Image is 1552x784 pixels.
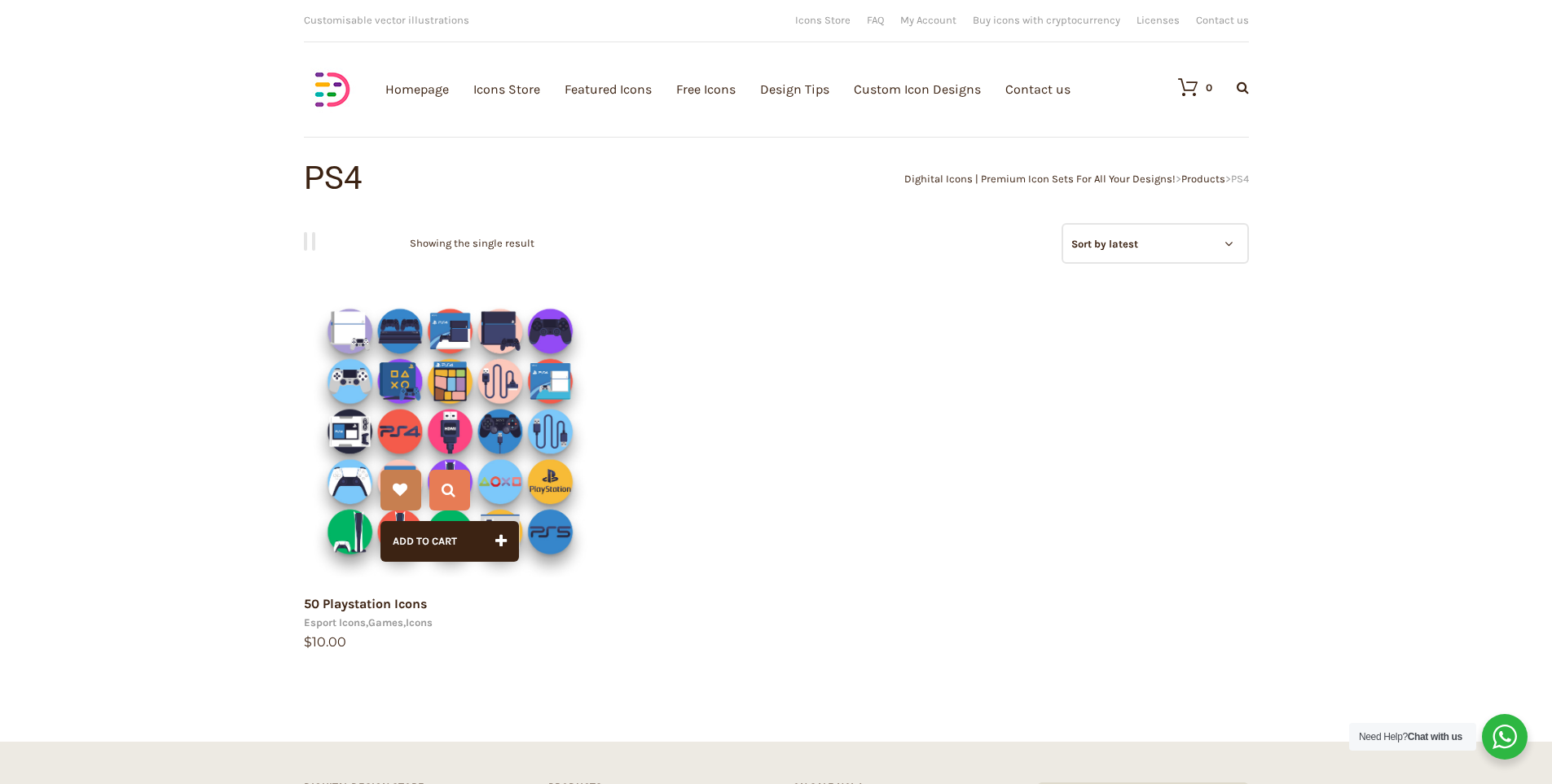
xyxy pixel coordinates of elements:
a: Esport Icons [304,616,366,629]
bdi: 10.00 [304,634,346,650]
div: 0 [1206,82,1212,93]
button: Add to cart [380,521,519,562]
div: , , [304,617,597,628]
a: Icons [406,616,433,629]
a: Dighital Icons | Premium Icon Sets For All Your Designs! [904,173,1176,185]
a: 50 Playstation Icons [304,596,427,611]
a: 0 [1162,77,1212,97]
a: Games [368,616,403,629]
span: Add to cart [393,535,457,547]
span: PS4 [1231,173,1249,185]
a: Contact us [1196,15,1249,25]
a: Buy icons with cryptocurrency [973,15,1120,25]
span: $ [304,634,312,650]
strong: Chat with us [1408,731,1462,742]
span: Need Help? [1359,731,1462,742]
a: My Account [900,15,956,25]
p: Showing the single result [410,223,534,264]
span: Customisable vector illustrations [304,14,469,26]
a: FAQ [867,15,884,25]
h1: PS4 [304,162,776,195]
a: Licenses [1137,15,1180,25]
div: > > [776,173,1249,184]
a: Icons Store [795,15,851,25]
a: Products [1181,173,1225,185]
